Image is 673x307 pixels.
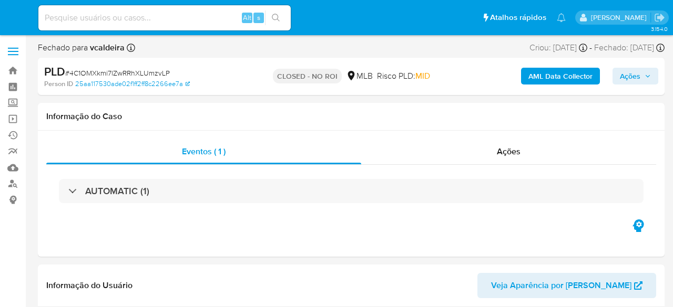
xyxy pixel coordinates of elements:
span: Eventos ( 1 ) [182,145,226,157]
a: Sair [654,12,665,23]
b: PLD [44,63,65,80]
a: Notificações [557,13,566,22]
b: AML Data Collector [528,68,593,84]
b: vcaldeira [88,41,125,54]
h3: AUTOMATIC (1) [85,185,149,197]
input: Pesquise usuários ou casos... [38,11,291,25]
span: # 4C1OMXkmi7lZwRRhXLUmzvLP [65,68,170,78]
div: Fechado: [DATE] [594,42,665,54]
span: Ações [620,68,640,84]
div: Criou: [DATE] [529,42,587,54]
h1: Informação do Caso [46,111,656,122]
button: AML Data Collector [521,68,600,84]
span: MID [415,70,430,82]
span: Atalhos rápidos [490,12,546,23]
p: CLOSED - NO ROI [273,69,342,83]
button: Veja Aparência por [PERSON_NAME] [477,273,656,298]
h1: Informação do Usuário [46,280,132,291]
button: Ações [613,68,658,84]
span: Fechado para [38,42,125,54]
button: search-icon [265,10,287,25]
span: Veja Aparência por [PERSON_NAME] [491,273,631,298]
span: - [589,42,592,54]
span: Ações [497,145,521,157]
div: MLB [346,70,373,82]
span: Alt [243,13,251,23]
span: Risco PLD: [377,70,430,82]
b: Person ID [44,79,73,89]
div: AUTOMATIC (1) [59,179,644,203]
span: s [257,13,260,23]
p: eduardo.dutra@mercadolivre.com [591,13,650,23]
a: 25aa117530ade02f1ff2ff8c2266ee7a [75,79,190,89]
